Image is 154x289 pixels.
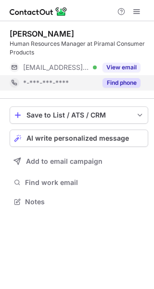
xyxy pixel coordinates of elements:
[25,178,144,187] span: Find work email
[23,63,90,72] span: [EMAIL_ADDRESS][DOMAIN_NAME]
[103,63,141,72] button: Reveal Button
[10,106,148,124] button: save-profile-one-click
[10,29,74,39] div: [PERSON_NAME]
[26,134,129,142] span: AI write personalized message
[103,78,141,88] button: Reveal Button
[10,195,148,209] button: Notes
[10,176,148,189] button: Find work email
[10,153,148,170] button: Add to email campaign
[10,6,67,17] img: ContactOut v5.3.10
[25,197,144,206] span: Notes
[10,130,148,147] button: AI write personalized message
[26,111,131,119] div: Save to List / ATS / CRM
[10,39,148,57] div: Human Resources Manager at Piramal Consumer Products
[26,158,103,165] span: Add to email campaign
